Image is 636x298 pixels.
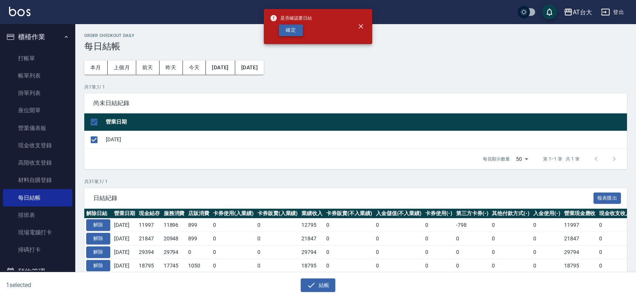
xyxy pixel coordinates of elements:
[84,61,108,75] button: 本月
[108,61,136,75] button: 上個月
[112,232,137,246] td: [DATE]
[3,84,72,102] a: 掛單列表
[3,102,72,119] a: 座位開單
[84,209,112,219] th: 解除日結
[300,259,324,272] td: 18795
[423,245,454,259] td: 0
[256,209,300,219] th: 卡券販賣(入業績)
[300,209,324,219] th: 業績收入
[597,259,633,272] td: 0
[112,219,137,232] td: [DATE]
[454,209,490,219] th: 第三方卡券(-)
[211,259,256,272] td: 0
[3,67,72,84] a: 帳單列表
[137,259,162,272] td: 18795
[374,259,424,272] td: 0
[593,193,621,204] button: 報表匯出
[597,219,633,232] td: 0
[186,245,211,259] td: 0
[423,219,454,232] td: 0
[3,154,72,171] a: 高階收支登錄
[3,224,72,241] a: 現場電腦打卡
[353,18,369,35] button: close
[86,233,110,245] button: 解除
[454,232,490,246] td: 0
[423,232,454,246] td: 0
[531,232,562,246] td: 0
[279,24,303,36] button: 確定
[597,245,633,259] td: 0
[573,8,592,17] div: AT台大
[542,5,557,20] button: save
[137,209,162,219] th: 現金結存
[137,219,162,232] td: 11997
[531,219,562,232] td: 0
[324,245,374,259] td: 0
[531,245,562,259] td: 0
[256,245,300,259] td: 0
[160,61,183,75] button: 昨天
[112,245,137,259] td: [DATE]
[112,209,137,219] th: 營業日期
[3,206,72,224] a: 排班表
[374,245,424,259] td: 0
[300,232,324,246] td: 21847
[136,61,160,75] button: 前天
[162,245,187,259] td: 29794
[598,5,627,19] button: 登出
[3,50,72,67] a: 打帳單
[454,245,490,259] td: 0
[104,113,627,131] th: 營業日期
[374,219,424,232] td: 0
[162,232,187,246] td: 20948
[483,156,510,162] p: 每頁顯示數量
[186,259,211,272] td: 1050
[162,219,187,232] td: 11896
[84,41,627,52] h3: 每日結帳
[374,232,424,246] td: 0
[93,194,593,202] span: 日結紀錄
[211,209,256,219] th: 卡券使用(入業績)
[235,61,264,75] button: [DATE]
[86,260,110,272] button: 解除
[256,232,300,246] td: 0
[324,219,374,232] td: 0
[211,245,256,259] td: 0
[324,209,374,219] th: 卡券販賣(不入業績)
[374,209,424,219] th: 入金儲值(不入業績)
[84,33,627,38] h2: Order checkout daily
[531,259,562,272] td: 0
[3,189,72,206] a: 每日結帳
[162,209,187,219] th: 服務消費
[84,178,627,185] p: 共 31 筆, 1 / 1
[86,246,110,258] button: 解除
[137,245,162,259] td: 29394
[300,245,324,259] td: 29794
[256,219,300,232] td: 0
[93,99,618,107] span: 尚未日結紀錄
[531,209,562,219] th: 入金使用(-)
[3,27,72,47] button: 櫃檯作業
[423,209,454,219] th: 卡券使用(-)
[6,280,158,290] h6: 1 selected
[597,232,633,246] td: 0
[562,219,598,232] td: 11997
[84,84,627,90] p: 共 1 筆, 1 / 1
[3,119,72,137] a: 營業儀表板
[3,171,72,189] a: 材料自購登錄
[186,219,211,232] td: 899
[104,131,627,148] td: [DATE]
[86,219,110,231] button: 解除
[562,245,598,259] td: 29794
[324,259,374,272] td: 0
[562,232,598,246] td: 21847
[186,209,211,219] th: 店販消費
[137,232,162,246] td: 21847
[561,5,595,20] button: AT台大
[211,232,256,246] td: 0
[490,245,531,259] td: 0
[186,232,211,246] td: 899
[490,259,531,272] td: 0
[513,149,531,169] div: 50
[490,219,531,232] td: 0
